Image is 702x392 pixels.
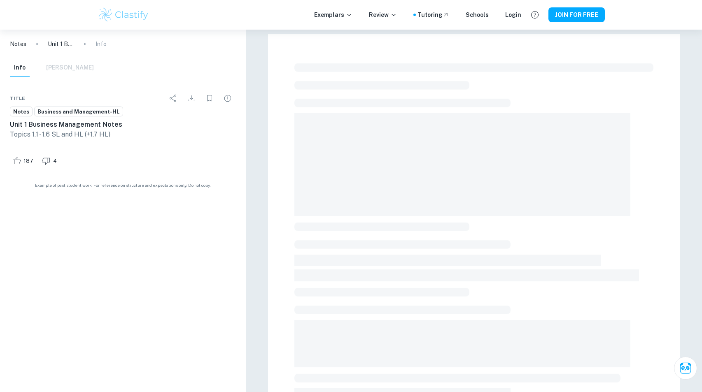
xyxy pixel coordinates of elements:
button: JOIN FOR FREE [548,7,605,22]
button: Ask Clai [674,357,697,380]
div: Report issue [219,90,236,107]
div: Share [165,90,182,107]
p: Topics 1.1 - 1.6 SL and HL (+1.7 HL) [10,130,236,139]
span: Title [10,95,25,102]
h6: Unit 1 Business Management Notes [10,120,236,130]
button: Help and Feedback [528,8,542,22]
p: Review [369,10,397,19]
p: Unit 1 Business Management Notes [48,39,74,49]
span: Example of past student work. For reference on structure and expectations only. Do not copy. [10,182,236,188]
a: Business and Management-HL [34,107,123,117]
span: 4 [49,157,61,165]
a: Notes [10,39,26,49]
p: Info [96,39,107,49]
div: Download [183,90,200,107]
button: Info [10,59,30,77]
img: Clastify logo [98,7,150,23]
span: Notes [10,108,32,116]
a: Notes [10,107,33,117]
span: Business and Management-HL [35,108,123,116]
div: Like [10,154,38,167]
a: Login [505,10,521,19]
p: Exemplars [314,10,352,19]
a: Tutoring [417,10,449,19]
a: Schools [466,10,489,19]
span: 187 [19,157,38,165]
div: Bookmark [201,90,218,107]
div: Dislike [40,154,61,167]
